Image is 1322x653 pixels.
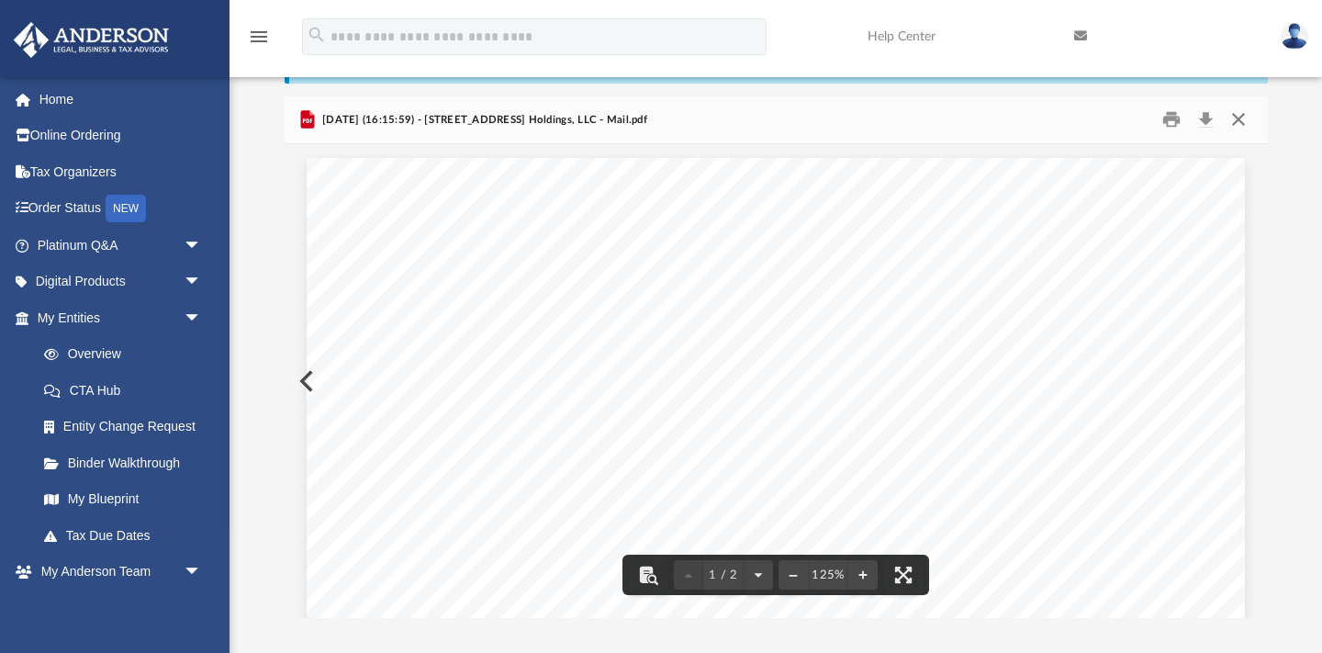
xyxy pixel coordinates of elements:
a: Digital Productsarrow_drop_down [13,264,230,300]
img: Anderson Advisors Platinum Portal [8,22,174,58]
span: arrow_drop_down [184,227,220,265]
button: Close [1222,106,1255,134]
img: User Pic [1281,23,1308,50]
a: My Anderson Teamarrow_drop_down [13,554,220,591]
div: Current zoom level [808,569,848,581]
span: arrow_drop_down [184,264,220,301]
span: arrow_drop_down [184,554,220,591]
a: My Blueprint [26,481,220,518]
span: [DATE] (16:15:59) - [STREET_ADDRESS] Holdings, LLC - Mail.pdf [319,112,647,129]
span: 1 / 2 [703,569,744,581]
button: Zoom out [779,555,808,595]
a: Binder Walkthrough [26,445,230,481]
button: Print [1153,106,1190,134]
a: Online Ordering [13,118,230,154]
a: My Entitiesarrow_drop_down [13,299,230,336]
a: Home [13,81,230,118]
i: search [307,25,327,45]
a: Platinum Q&Aarrow_drop_down [13,227,230,264]
span: arrow_drop_down [184,299,220,337]
button: Toggle findbar [628,555,668,595]
button: Next page [744,555,773,595]
div: NEW [106,195,146,222]
button: Enter fullscreen [883,555,924,595]
div: Document Viewer [285,144,1268,618]
a: Order StatusNEW [13,190,230,228]
div: Preview [285,96,1268,619]
a: Tax Organizers [13,153,230,190]
button: Zoom in [848,555,878,595]
button: 1 / 2 [703,555,744,595]
i: menu [248,26,270,48]
a: menu [248,35,270,48]
a: Entity Change Request [26,409,230,445]
div: File preview [285,144,1268,618]
a: Overview [26,336,230,373]
a: My Anderson Team [26,590,211,626]
button: Download [1190,106,1223,134]
a: Tax Due Dates [26,517,230,554]
button: Previous File [285,355,325,407]
a: CTA Hub [26,372,230,409]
